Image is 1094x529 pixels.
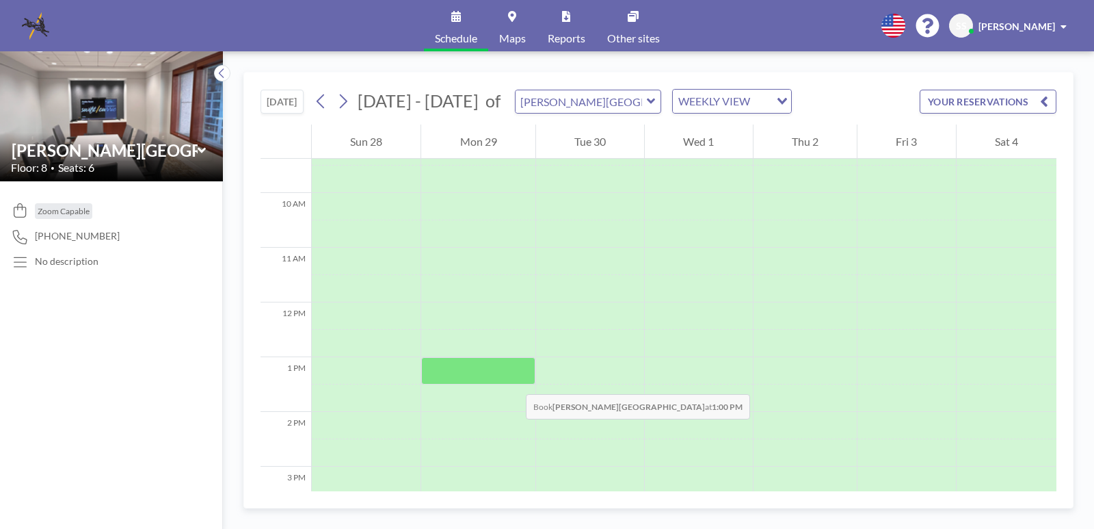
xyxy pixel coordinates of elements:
span: • [51,164,55,172]
span: [PERSON_NAME] [978,21,1055,32]
div: 1 PM [261,357,311,412]
div: 3 PM [261,467,311,521]
input: Ansley Room [516,90,647,113]
input: Ansley Room [12,140,198,160]
span: Other sites [607,33,660,44]
span: [PHONE_NUMBER] [35,230,120,242]
span: WEEKLY VIEW [676,92,753,110]
div: Wed 1 [645,125,752,159]
b: [PERSON_NAME][GEOGRAPHIC_DATA] [552,402,705,412]
button: [DATE] [261,90,304,114]
span: Floor: 8 [11,161,47,175]
span: Reports [548,33,585,44]
span: Zoom Capable [38,206,90,216]
div: 11 AM [261,248,311,302]
span: Seats: 6 [58,161,94,175]
span: of [485,90,501,112]
div: Mon 29 [421,125,535,159]
div: Thu 2 [753,125,857,159]
div: 12 PM [261,302,311,357]
span: [DATE] - [DATE] [358,90,479,111]
div: Sun 28 [312,125,421,159]
input: Search for option [754,92,769,110]
div: Fri 3 [857,125,955,159]
b: 1:00 PM [712,402,743,412]
div: 2 PM [261,412,311,467]
span: Schedule [435,33,477,44]
div: Tue 30 [536,125,644,159]
div: Search for option [673,90,791,113]
div: 9 AM [261,138,311,193]
div: No description [35,255,98,268]
button: YOUR RESERVATIONS [920,90,1056,114]
div: Sat 4 [957,125,1056,159]
span: Maps [499,33,526,44]
span: Book at [526,394,750,420]
div: 10 AM [261,193,311,248]
img: organization-logo [22,12,49,40]
span: SS [956,20,967,32]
